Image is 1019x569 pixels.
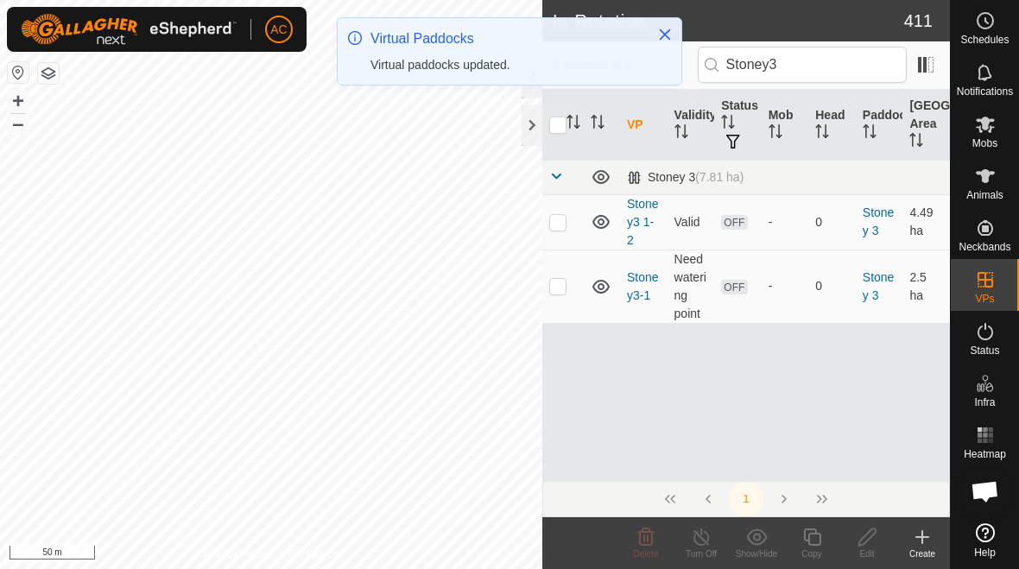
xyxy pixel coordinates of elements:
td: Valid [668,194,715,250]
a: Stoney 3 [863,270,895,302]
a: Stoney3-1 [627,270,659,302]
button: Close [653,22,677,47]
p-sorticon: Activate to sort [721,117,735,131]
span: Delete [634,549,659,559]
td: 2.5 ha [902,250,950,323]
button: 1 [729,482,763,516]
span: AC [270,21,287,39]
a: Help [951,516,1019,565]
td: Need watering point [668,250,715,323]
div: Open chat [959,465,1011,517]
span: Neckbands [959,242,1010,252]
p-sorticon: Activate to sort [674,127,688,141]
input: Search (S) [698,47,907,83]
button: Map Layers [38,63,59,84]
span: Infra [974,397,995,408]
span: Help [974,547,996,558]
button: + [8,91,28,111]
span: Notifications [957,86,1013,97]
th: VP [620,90,668,161]
span: Heatmap [964,449,1006,459]
p-sorticon: Activate to sort [769,127,782,141]
a: Stoney3 1-2 [627,197,659,247]
div: Turn Off [674,547,729,560]
img: Gallagher Logo [21,14,237,45]
p-sorticon: Activate to sort [909,136,923,149]
div: Copy [784,547,839,560]
td: 0 [808,250,856,323]
a: Stoney 3 [863,205,895,237]
a: Contact Us [288,547,339,562]
th: Head [808,90,856,161]
button: Reset Map [8,62,28,83]
div: Edit [839,547,895,560]
th: Status [714,90,762,161]
span: (7.81 ha) [695,170,744,184]
td: 4.49 ha [902,194,950,250]
p-sorticon: Activate to sort [815,127,829,141]
td: 0 [808,194,856,250]
p-sorticon: Activate to sort [566,117,580,131]
p-sorticon: Activate to sort [591,117,604,131]
a: Privacy Policy [203,547,268,562]
button: – [8,113,28,134]
div: - [769,277,802,295]
h2: In Rotation [553,10,904,31]
span: OFF [721,280,747,294]
span: Mobs [972,138,997,149]
div: Virtual Paddocks [370,28,640,49]
div: Create [895,547,950,560]
span: VPs [975,294,994,304]
th: [GEOGRAPHIC_DATA] Area [902,90,950,161]
span: Status [970,345,999,356]
div: Show/Hide [729,547,784,560]
p-sorticon: Activate to sort [863,127,877,141]
div: - [769,213,802,231]
span: 411 [904,8,933,34]
th: Mob [762,90,809,161]
th: Paddock [856,90,903,161]
th: Validity [668,90,715,161]
div: Virtual paddocks updated. [370,56,640,74]
span: Animals [966,190,1003,200]
span: OFF [721,215,747,230]
div: Stoney 3 [627,170,744,185]
span: Schedules [960,35,1009,45]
